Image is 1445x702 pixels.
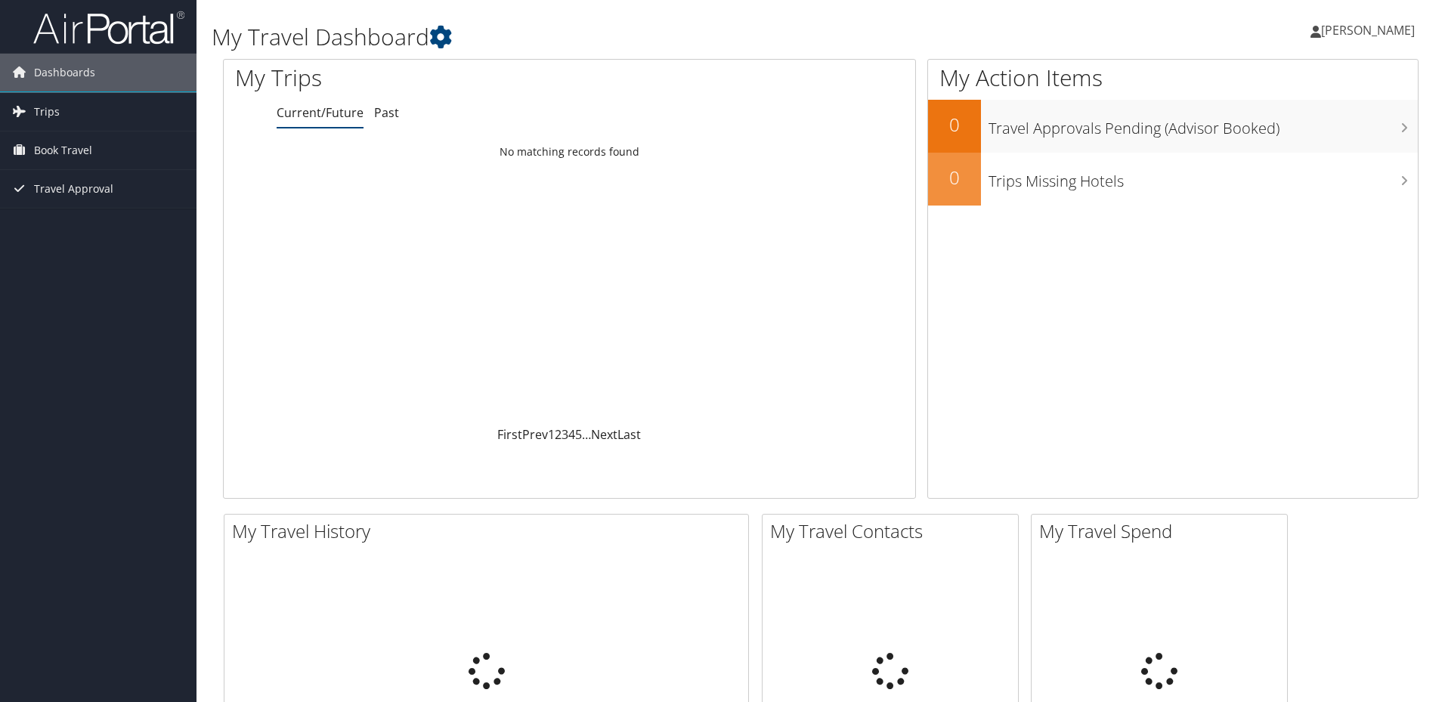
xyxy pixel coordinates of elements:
[562,426,568,443] a: 3
[928,112,981,138] h2: 0
[34,93,60,131] span: Trips
[568,426,575,443] a: 4
[770,518,1018,544] h2: My Travel Contacts
[497,426,522,443] a: First
[1321,22,1415,39] span: [PERSON_NAME]
[928,62,1418,94] h1: My Action Items
[212,21,1024,53] h1: My Travel Dashboard
[34,131,92,169] span: Book Travel
[617,426,641,443] a: Last
[555,426,562,443] a: 2
[1310,8,1430,53] a: [PERSON_NAME]
[33,10,184,45] img: airportal-logo.png
[591,426,617,443] a: Next
[1039,518,1287,544] h2: My Travel Spend
[34,54,95,91] span: Dashboards
[989,110,1418,139] h3: Travel Approvals Pending (Advisor Booked)
[548,426,555,443] a: 1
[575,426,582,443] a: 5
[277,104,364,121] a: Current/Future
[34,170,113,208] span: Travel Approval
[928,153,1418,206] a: 0Trips Missing Hotels
[232,518,748,544] h2: My Travel History
[522,426,548,443] a: Prev
[582,426,591,443] span: …
[374,104,399,121] a: Past
[989,163,1418,192] h3: Trips Missing Hotels
[928,165,981,190] h2: 0
[235,62,616,94] h1: My Trips
[224,138,915,165] td: No matching records found
[928,100,1418,153] a: 0Travel Approvals Pending (Advisor Booked)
